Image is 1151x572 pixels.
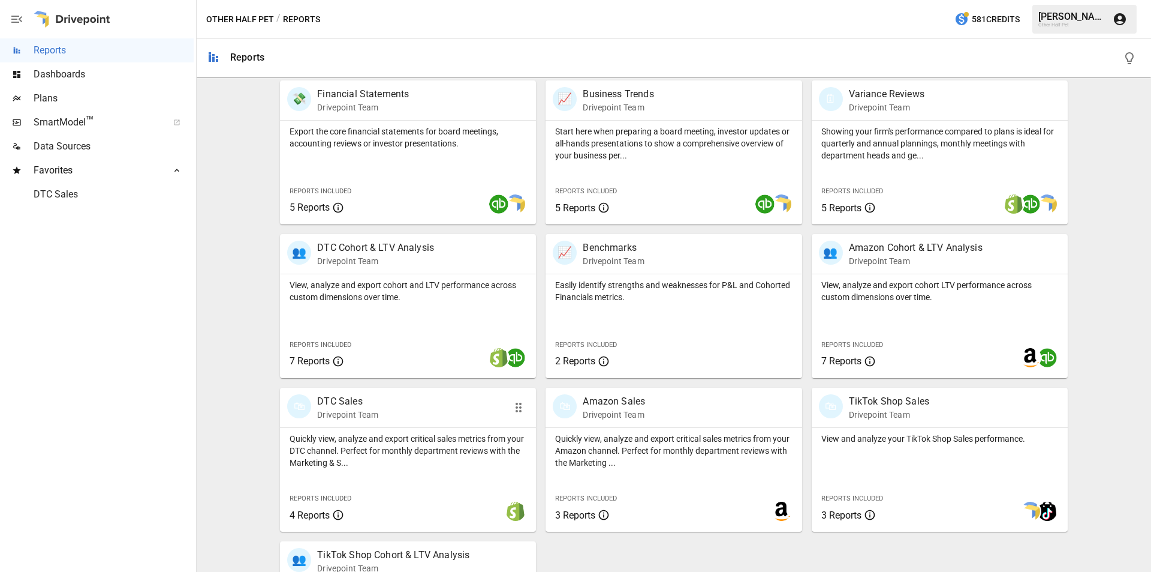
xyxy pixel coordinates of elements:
[1021,502,1040,521] img: smart model
[1021,348,1040,367] img: amazon
[583,87,653,101] p: Business Trends
[772,194,791,214] img: smart model
[555,433,792,469] p: Quickly view, analyze and export critical sales metrics from your Amazon channel. Perfect for mon...
[1038,22,1105,28] div: Other Half Pet
[849,241,983,255] p: Amazon Cohort & LTV Analysis
[506,502,525,521] img: shopify
[317,394,378,409] p: DTC Sales
[317,548,469,562] p: TikTok Shop Cohort & LTV Analysis
[583,409,645,421] p: Drivepoint Team
[34,67,194,82] span: Dashboards
[849,394,930,409] p: TikTok Shop Sales
[583,101,653,113] p: Drivepoint Team
[821,125,1058,161] p: Showing your firm's performance compared to plans is ideal for quarterly and annual plannings, mo...
[849,255,983,267] p: Drivepoint Team
[1021,194,1040,214] img: quickbooks
[555,202,595,214] span: 5 Reports
[34,187,194,202] span: DTC Sales
[555,341,617,349] span: Reports Included
[34,139,194,154] span: Data Sources
[86,113,94,128] span: ™
[287,548,311,572] div: 👥
[555,355,595,367] span: 2 Reports
[555,279,792,303] p: Easily identify strengths and weaknesses for P&L and Cohorted Financials metrics.
[555,510,595,521] span: 3 Reports
[317,101,409,113] p: Drivepoint Team
[489,194,508,214] img: quickbooks
[290,510,330,521] span: 4 Reports
[34,91,194,106] span: Plans
[821,510,861,521] span: 3 Reports
[317,87,409,101] p: Financial Statements
[755,194,775,214] img: quickbooks
[290,433,526,469] p: Quickly view, analyze and export critical sales metrics from your DTC channel. Perfect for monthl...
[819,241,843,265] div: 👥
[819,87,843,111] div: 🗓
[34,43,194,58] span: Reports
[317,409,378,421] p: Drivepoint Team
[506,194,525,214] img: smart model
[276,12,281,27] div: /
[849,409,930,421] p: Drivepoint Team
[821,187,883,195] span: Reports Included
[290,355,330,367] span: 7 Reports
[506,348,525,367] img: quickbooks
[821,355,861,367] span: 7 Reports
[553,241,577,265] div: 📈
[1038,11,1105,22] div: [PERSON_NAME]
[553,394,577,418] div: 🛍
[1004,194,1023,214] img: shopify
[849,87,924,101] p: Variance Reviews
[555,495,617,502] span: Reports Included
[583,255,644,267] p: Drivepoint Team
[849,101,924,113] p: Drivepoint Team
[287,87,311,111] div: 💸
[821,433,1058,445] p: View and analyze your TikTok Shop Sales performance.
[290,125,526,149] p: Export the core financial statements for board meetings, accounting reviews or investor presentat...
[583,394,645,409] p: Amazon Sales
[821,202,861,214] span: 5 Reports
[819,394,843,418] div: 🛍
[290,279,526,303] p: View, analyze and export cohort and LTV performance across custom dimensions over time.
[34,115,160,130] span: SmartModel
[317,255,434,267] p: Drivepoint Team
[34,163,160,178] span: Favorites
[489,348,508,367] img: shopify
[972,12,1020,27] span: 581 Credits
[555,125,792,161] p: Start here when preparing a board meeting, investor updates or all-hands presentations to show a ...
[821,495,883,502] span: Reports Included
[1038,502,1057,521] img: tiktok
[287,241,311,265] div: 👥
[290,202,330,213] span: 5 Reports
[317,241,434,255] p: DTC Cohort & LTV Analysis
[290,341,351,349] span: Reports Included
[230,52,264,63] div: Reports
[206,12,274,27] button: Other Half Pet
[950,8,1025,31] button: 581Credits
[1038,348,1057,367] img: quickbooks
[821,341,883,349] span: Reports Included
[772,502,791,521] img: amazon
[583,241,644,255] p: Benchmarks
[290,495,351,502] span: Reports Included
[1038,194,1057,214] img: smart model
[290,187,351,195] span: Reports Included
[287,394,311,418] div: 🛍
[821,279,1058,303] p: View, analyze and export cohort LTV performance across custom dimensions over time.
[553,87,577,111] div: 📈
[555,187,617,195] span: Reports Included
